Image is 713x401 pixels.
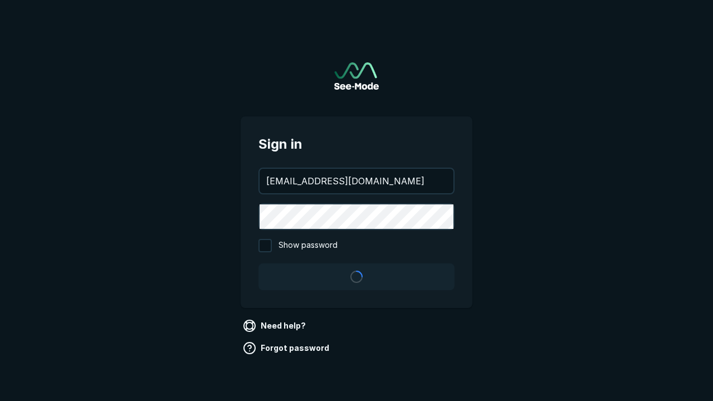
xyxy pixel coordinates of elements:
a: Go to sign in [334,62,379,90]
span: Show password [279,239,338,252]
a: Need help? [241,317,310,335]
input: your@email.com [260,169,453,193]
img: See-Mode Logo [334,62,379,90]
a: Forgot password [241,339,334,357]
span: Sign in [258,134,455,154]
